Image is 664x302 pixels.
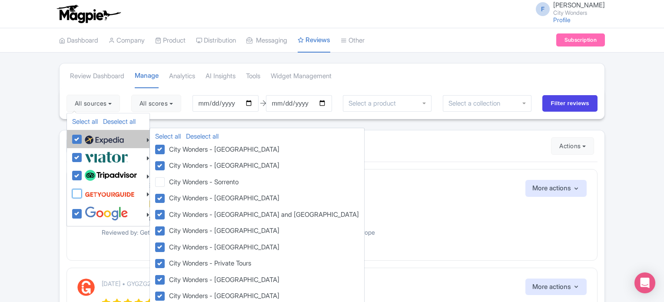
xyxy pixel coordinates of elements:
a: Analytics [169,64,195,88]
a: Select all [155,132,181,140]
label: City Wonders - [GEOGRAPHIC_DATA] [166,274,279,285]
label: City Wonders - Private Tours [166,257,251,269]
img: logo-ab69f6fb50320c5b225c76a69d11143b.png [55,4,122,23]
img: get_your_guide-5a6366678479520ec94e3f9d2b9f304b.svg [85,186,135,202]
img: GetYourGuide Logo [77,279,95,296]
a: Reviews [298,28,330,53]
a: Tools [246,64,260,88]
a: Profile [553,16,571,23]
a: Widget Management [271,64,332,88]
p: [DATE] • GYGZG2GYHZGH [102,279,176,288]
button: All sources [66,95,120,112]
a: Deselect all [103,117,136,126]
a: F [PERSON_NAME] City Wonders [531,2,605,16]
a: Distribution [196,29,236,53]
button: More actions [525,279,587,295]
a: Product [155,29,186,53]
div: Open Intercom Messenger [634,272,655,293]
button: More actions [525,180,587,197]
label: City Wonders - Sorrento [166,176,239,187]
a: Company [109,29,145,53]
input: Select a collection [448,100,502,107]
span: F [536,2,550,16]
label: City Wonders - [GEOGRAPHIC_DATA] [166,192,279,203]
small: City Wonders [553,10,605,16]
label: City Wonders - [GEOGRAPHIC_DATA] [166,225,279,236]
a: AI Insights [206,64,236,88]
a: Deselect all [186,132,219,140]
label: City Wonders - [GEOGRAPHIC_DATA] [166,143,279,155]
button: All scores [131,95,181,112]
input: Filter reviews [542,95,598,112]
img: expedia22-01-93867e2ff94c7cd37d965f09d456db68.svg [85,133,124,146]
label: City Wonders - [GEOGRAPHIC_DATA] and [GEOGRAPHIC_DATA] [166,209,359,220]
a: Other [341,29,365,53]
span: [PERSON_NAME] [553,1,605,9]
button: Actions [551,137,594,155]
label: City Wonders - [GEOGRAPHIC_DATA] [166,290,279,301]
a: Select all [72,117,98,126]
a: Subscription [556,33,605,46]
p: Reviewed by: GetYourGuide traveler • [GEOGRAPHIC_DATA] • Source: Magpie City Wonders Europe [102,228,587,237]
ul: All sources [66,113,150,226]
a: Dashboard [59,29,98,53]
label: City Wonders - [GEOGRAPHIC_DATA] [166,241,279,252]
a: Manage [135,64,159,89]
img: tripadvisor_background-ebb97188f8c6c657a79ad20e0caa6051.svg [85,170,137,181]
a: Review Dashboard [70,64,124,88]
img: viator-e2bf771eb72f7a6029a5edfbb081213a.svg [85,150,128,164]
input: Select a product [349,100,397,107]
label: City Wonders - [GEOGRAPHIC_DATA] [166,159,279,171]
a: Messaging [246,29,287,53]
img: google-96de159c2084212d3cdd3c2fb262314c.svg [85,206,128,221]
